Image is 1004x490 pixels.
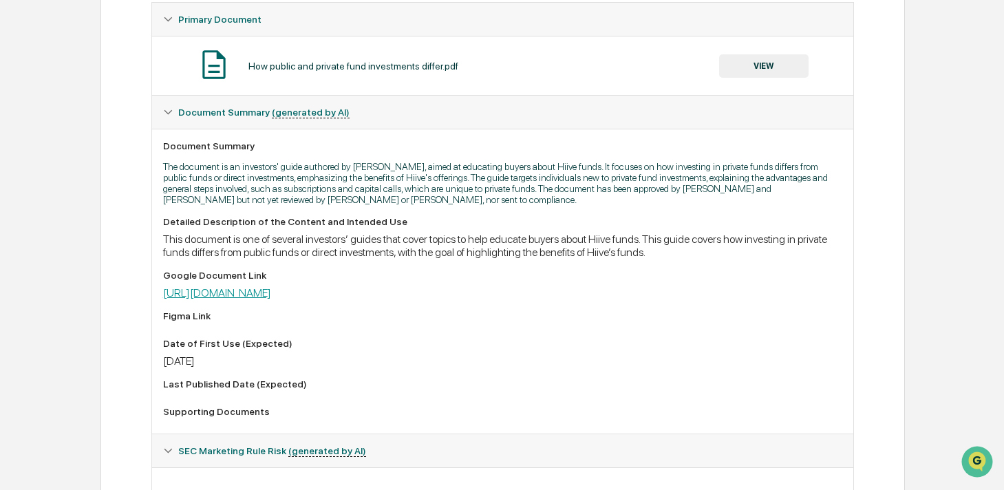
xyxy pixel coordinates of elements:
[163,140,842,151] div: Document Summary
[14,175,25,186] div: 🖐️
[14,29,250,51] p: How can we help?
[163,379,842,390] div: Last Published Date (Expected)
[47,119,174,130] div: We're available if you need us!
[178,107,350,118] span: Document Summary
[8,168,94,193] a: 🖐️Preclearance
[288,445,366,457] u: (generated by AI)
[100,175,111,186] div: 🗄️
[163,310,842,321] div: Figma Link
[137,233,167,244] span: Pylon
[152,434,853,467] div: SEC Marketing Rule Risk (generated by AI)
[94,168,176,193] a: 🗄️Attestations
[272,107,350,118] u: (generated by AI)
[152,36,853,95] div: Primary Document
[14,105,39,130] img: 1746055101610-c473b297-6a78-478c-a979-82029cc54cd1
[163,286,271,299] a: [URL][DOMAIN_NAME]
[163,233,842,259] div: This document is one of several investors’ guides that cover topics to help educate buyers about ...
[960,445,997,482] iframe: Open customer support
[28,200,87,213] span: Data Lookup
[8,194,92,219] a: 🔎Data Lookup
[163,216,842,227] div: Detailed Description of the Content and Intended Use
[152,129,853,434] div: Document Summary (generated by AI)
[28,173,89,187] span: Preclearance
[47,105,226,119] div: Start new chat
[178,445,366,456] span: SEC Marketing Rule Risk
[152,96,853,129] div: Document Summary (generated by AI)
[36,63,227,77] input: Clear
[114,173,171,187] span: Attestations
[152,3,853,36] div: Primary Document
[197,47,231,82] img: Document Icon
[97,233,167,244] a: Powered byPylon
[163,406,842,417] div: Supporting Documents
[163,338,842,349] div: Date of First Use (Expected)
[163,270,842,281] div: Google Document Link
[248,61,458,72] div: How public and private fund investments differ.pdf
[178,14,261,25] span: Primary Document
[234,109,250,126] button: Start new chat
[14,201,25,212] div: 🔎
[163,161,842,205] p: The document is an investors' guide authored by [PERSON_NAME], aimed at educating buyers about Hi...
[719,54,809,78] button: VIEW
[163,354,842,367] div: [DATE]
